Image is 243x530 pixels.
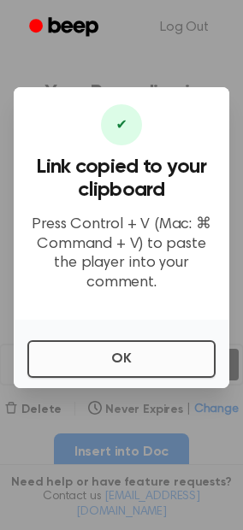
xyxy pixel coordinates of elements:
a: Log Out [143,7,226,48]
h3: Link copied to your clipboard [27,156,216,202]
button: OK [27,340,216,378]
p: Press Control + V (Mac: ⌘ Command + V) to paste the player into your comment. [27,215,216,292]
div: ✔ [101,104,142,145]
a: Beep [17,11,114,44]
